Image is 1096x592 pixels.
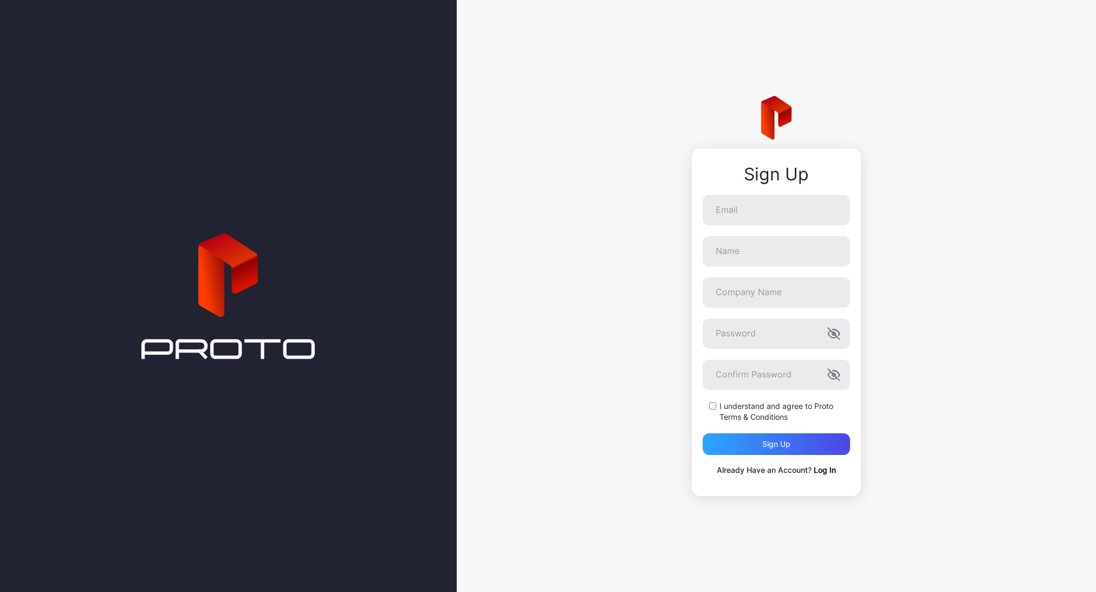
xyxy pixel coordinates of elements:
[814,465,836,474] a: Log In
[703,360,850,390] input: Confirm Password
[703,236,850,266] input: Name
[827,368,840,381] button: Confirm Password
[703,165,850,184] div: Sign Up
[762,440,790,448] div: Sign up
[703,195,850,225] input: Email
[703,433,850,455] button: Sign up
[719,401,833,421] a: Proto Terms & Conditions
[703,464,850,477] p: Already Have an Account?
[703,277,850,308] input: Company Name
[719,401,850,422] label: I understand and agree to
[827,327,840,340] button: Password
[703,318,850,349] input: Password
